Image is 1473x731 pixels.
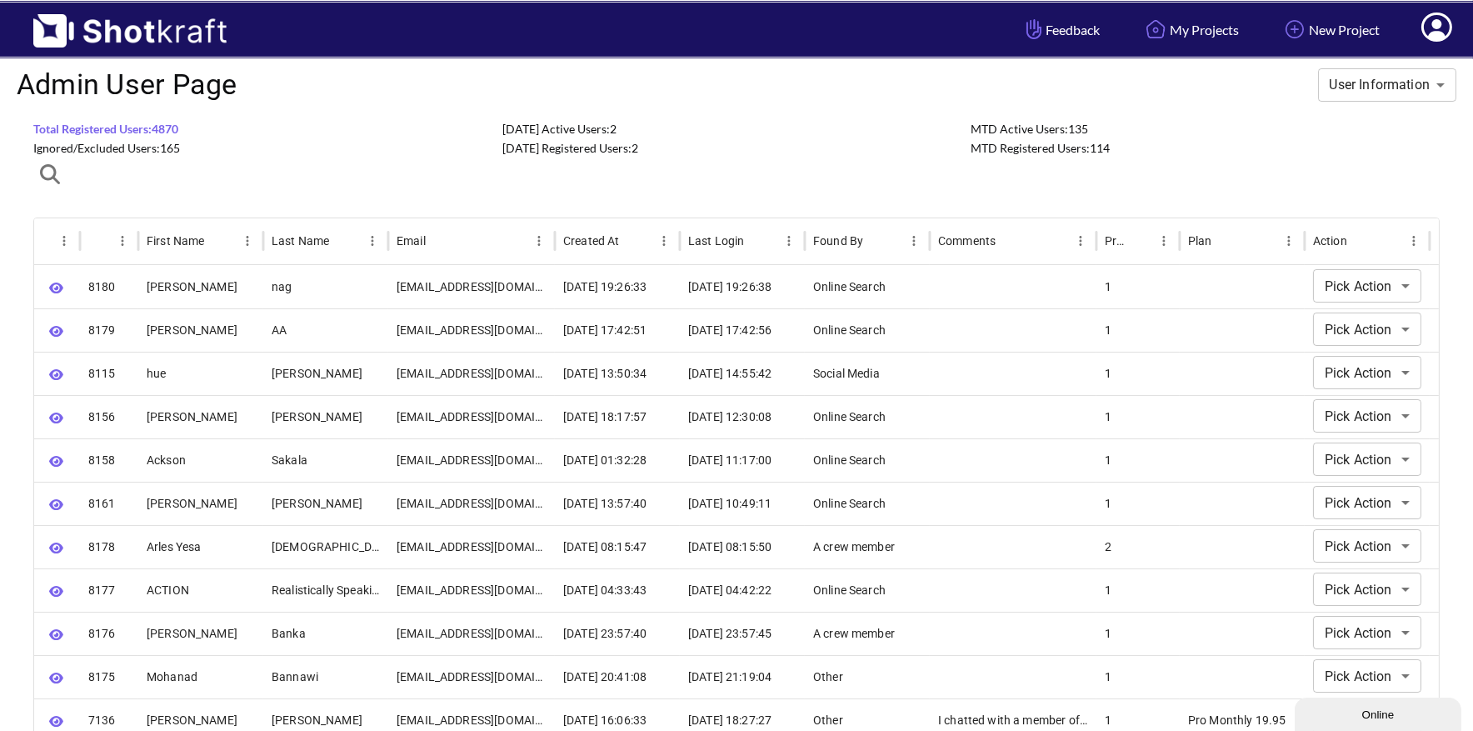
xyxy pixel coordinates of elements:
[388,568,555,612] div: actionrealisticallyspeaking@gmail.com
[138,482,263,525] div: Christopher
[1096,438,1180,482] div: 1
[805,352,930,395] div: Social Media
[33,122,178,136] span: Total Registered Users: 4870
[1402,229,1426,253] button: Menu
[652,229,676,253] button: Menu
[80,395,138,438] div: 8156
[502,122,617,136] span: [DATE] Active Users: 2
[42,362,70,388] button: View
[555,655,680,698] div: 2025-10-13 20:41:08
[138,525,263,568] div: Arles Yesa
[805,525,930,568] div: A crew member
[777,229,801,253] button: Menu
[42,275,70,301] button: View
[555,525,680,568] div: 2025-10-14 08:15:47
[1022,20,1100,39] span: Feedback
[688,234,745,248] div: Last Login
[680,568,805,612] div: 2025-10-14 04:42:22
[865,229,888,253] button: Sort
[1295,694,1465,731] iframe: chat widget
[680,265,805,308] div: 2025-10-14 19:26:38
[563,234,620,248] div: Created At
[42,535,70,561] button: View
[331,229,354,253] button: Sort
[80,308,138,352] div: 8179
[1096,655,1180,698] div: 1
[263,655,388,698] div: Bannawi
[80,352,138,395] div: 8115
[42,448,70,474] button: View
[555,438,680,482] div: 2025-10-12 01:32:28
[388,308,555,352] div: c.nvb47@gmail.com
[1096,308,1180,352] div: 1
[1318,68,1456,102] div: User Information
[1141,15,1170,43] img: Home Icon
[388,525,555,568] div: arlesyc2108@gmail.com
[80,482,138,525] div: 8161
[1096,612,1180,655] div: 1
[52,229,76,253] button: Menu
[1188,234,1212,248] div: Plan
[805,438,930,482] div: Online Search
[263,265,388,308] div: nag
[1096,395,1180,438] div: 1
[555,612,680,655] div: 2025-10-13 23:57:40
[805,568,930,612] div: Online Search
[1214,229,1237,253] button: Sort
[527,229,551,253] button: Menu
[263,308,388,352] div: AA
[938,234,996,248] div: Comments
[17,68,237,103] h4: Admin User Page
[680,525,805,568] div: 2025-10-14 08:15:50
[42,622,70,648] button: View
[1022,15,1046,43] img: Hand Icon
[805,655,930,698] div: Other
[555,308,680,352] div: 2025-10-14 17:42:51
[138,352,263,395] div: hue
[397,234,426,248] div: Email
[555,482,680,525] div: 2025-10-12 13:57:40
[680,438,805,482] div: 2025-10-14 11:17:00
[361,229,384,253] button: Menu
[680,612,805,655] div: 2025-10-13 23:57:45
[80,568,138,612] div: 8177
[680,352,805,395] div: 2025-10-14 14:55:42
[555,265,680,308] div: 2025-10-14 19:26:33
[42,405,70,431] button: View
[805,395,930,438] div: Online Search
[805,308,930,352] div: Online Search
[1129,229,1152,253] button: Sort
[1313,234,1347,248] div: Action
[1313,573,1421,606] div: Pick Action
[138,655,263,698] div: Mohanad
[236,229,259,253] button: Menu
[263,612,388,655] div: Banka
[207,229,230,253] button: Sort
[138,265,263,308] div: Shanu
[388,482,555,525] div: staufferc1@montclair.edu
[1281,15,1309,43] img: Add Icon
[272,234,329,248] div: Last Name
[33,141,180,155] span: Ignored/Excluded Users: 165
[680,395,805,438] div: 2025-10-14 12:30:08
[388,438,555,482] div: acksonsakala433@gmail.com
[680,308,805,352] div: 2025-10-14 17:42:56
[1152,229,1176,253] button: Menu
[1096,265,1180,308] div: 1
[1313,486,1421,519] div: Pick Action
[1096,352,1180,395] div: 1
[805,265,930,308] div: Online Search
[263,568,388,612] div: Realistically Speaking
[1069,229,1092,253] button: Menu
[622,229,645,253] button: Sort
[138,308,263,352] div: Amjad
[80,612,138,655] div: 8176
[971,141,1110,155] span: MTD Registered Users: 114
[42,318,70,344] button: View
[90,229,113,253] button: Sort
[1129,8,1251,52] a: My Projects
[1313,269,1421,303] div: Pick Action
[1313,313,1421,346] div: Pick Action
[1105,234,1127,248] div: Projects Started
